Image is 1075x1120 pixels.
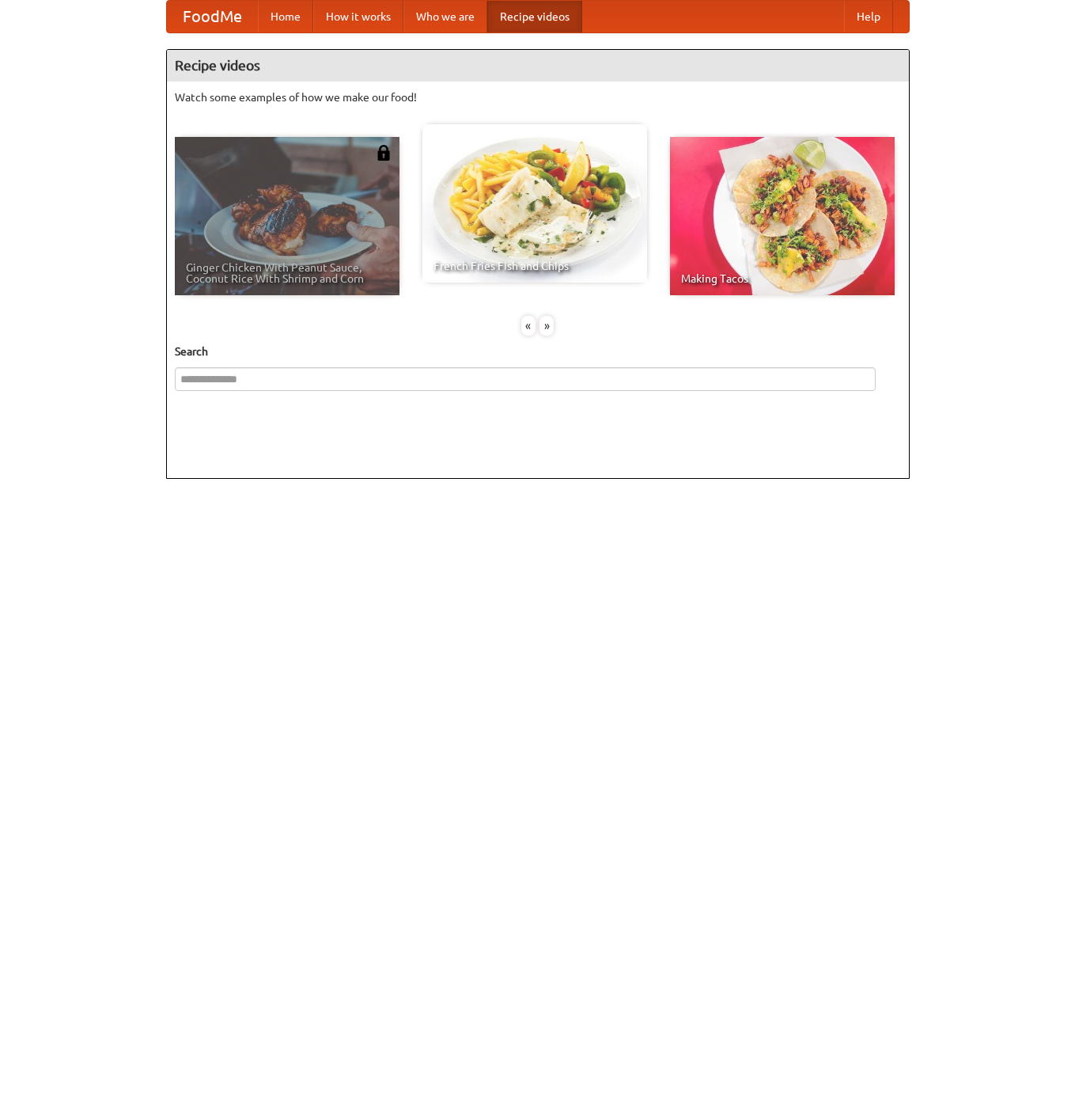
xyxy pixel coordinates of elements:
[670,137,895,295] a: Making Tacos
[433,260,636,271] span: French Fries Fish and Chips
[258,1,313,32] a: Home
[681,273,884,284] span: Making Tacos
[422,124,647,283] a: French Fries Fish and Chips
[175,344,901,359] h5: Search
[167,50,909,82] h4: Recipe videos
[167,1,258,32] a: FoodMe
[487,1,582,32] a: Recipe videos
[313,1,403,32] a: How it works
[539,316,554,336] div: »
[844,1,893,32] a: Help
[521,316,536,336] div: «
[175,89,901,105] p: Watch some examples of how we make our food!
[376,145,392,161] img: 483408.png
[403,1,487,32] a: Who we are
